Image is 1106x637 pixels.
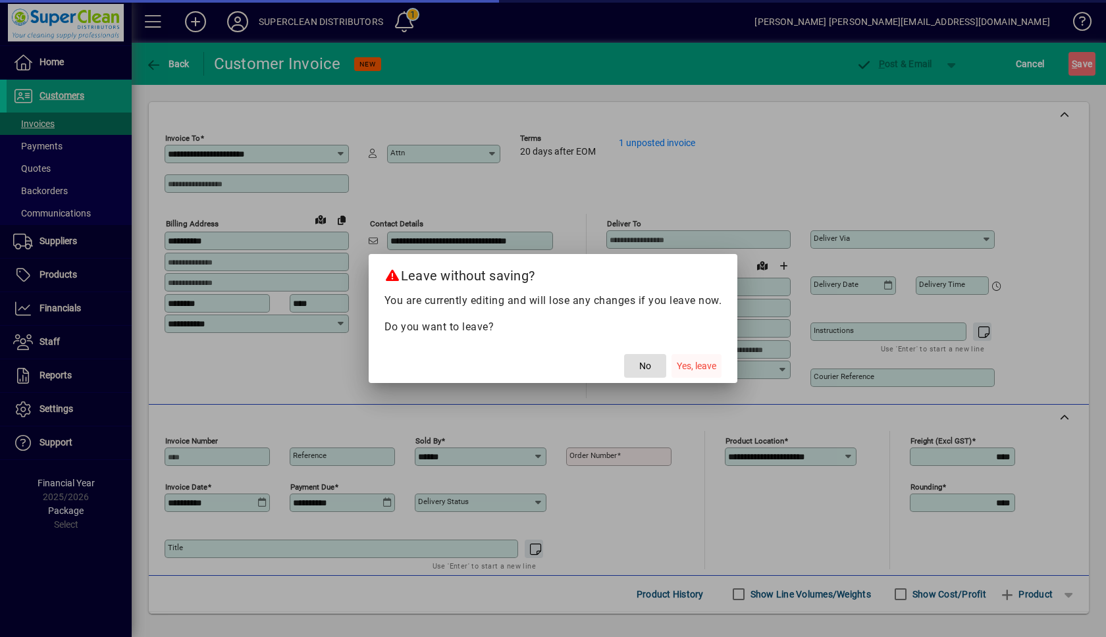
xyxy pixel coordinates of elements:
p: You are currently editing and will lose any changes if you leave now. [384,293,722,309]
span: Yes, leave [677,359,716,373]
span: No [639,359,651,373]
p: Do you want to leave? [384,319,722,335]
button: Yes, leave [671,354,722,378]
button: No [624,354,666,378]
h2: Leave without saving? [369,254,738,292]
